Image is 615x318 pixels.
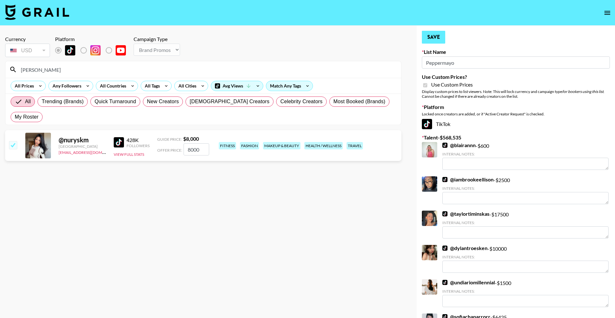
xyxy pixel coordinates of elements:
[263,142,300,149] div: makeup & beauty
[422,112,610,116] div: Locked once creators are added, or if "Active Creator Request" is checked.
[55,44,131,57] div: List locked to TikTok.
[184,143,209,155] input: 8,000
[6,45,49,56] div: USD
[442,176,609,204] div: - $ 2500
[442,186,609,191] div: Internal Notes:
[219,142,236,149] div: fitness
[59,136,106,144] div: @ nuryskm
[49,81,83,91] div: Any Followers
[422,119,610,129] div: TikTok
[442,177,447,182] img: TikTok
[65,45,75,55] img: TikTok
[422,74,610,80] label: Use Custom Prices?
[442,245,609,273] div: - $ 10000
[190,98,269,105] span: [DEMOGRAPHIC_DATA] Creators
[116,45,126,55] img: YouTube
[442,211,609,238] div: - $ 17500
[280,98,323,105] span: Celebrity Creators
[442,280,447,285] img: TikTok
[114,137,124,147] img: TikTok
[347,142,363,149] div: travel
[442,143,447,148] img: TikTok
[442,211,447,216] img: TikTok
[562,89,603,94] em: for bookers using this list
[442,289,609,294] div: Internal Notes:
[15,113,38,121] span: My Roster
[211,81,263,91] div: Avg Views
[422,134,610,141] label: Talent - $ 568,535
[114,152,144,157] button: View Full Stats
[442,142,476,148] a: @blairannn
[442,220,609,225] div: Internal Notes:
[127,137,150,143] div: 428K
[442,279,495,286] a: @undiariomillennial
[304,142,343,149] div: health / wellness
[157,137,182,142] span: Guide Price:
[11,81,35,91] div: All Prices
[442,142,609,170] div: - $ 600
[96,81,127,91] div: All Countries
[134,36,180,42] div: Campaign Type
[59,144,106,149] div: [GEOGRAPHIC_DATA]
[127,143,150,148] div: Followers
[422,89,610,99] div: Display custom prices to list viewers. Note: This will lock currency and campaign type . Cannot b...
[240,142,259,149] div: fashion
[59,149,123,155] a: [EMAIL_ADDRESS][DOMAIN_NAME]
[442,245,488,251] a: @dylantroesken
[422,49,610,55] label: List Name
[333,98,385,105] span: Most Booked (Brands)
[175,81,198,91] div: All Cities
[90,45,101,55] img: Instagram
[94,98,136,105] span: Quick Turnaround
[442,279,609,307] div: - $ 1500
[422,104,610,110] label: Platform
[442,152,609,156] div: Internal Notes:
[5,36,50,42] div: Currency
[442,255,609,259] div: Internal Notes:
[5,4,69,20] img: Grail Talent
[25,98,31,105] span: All
[183,136,199,142] strong: $ 8,000
[442,211,489,217] a: @taylortiminskas
[147,98,179,105] span: New Creators
[157,148,182,153] span: Offer Price:
[422,31,445,44] button: Save
[17,64,397,75] input: Search by User Name
[601,6,614,19] button: open drawer
[141,81,161,91] div: All Tags
[442,246,447,251] img: TikTok
[266,81,313,91] div: Match Any Tags
[442,176,494,183] a: @iambrookeellison
[42,98,84,105] span: Trending (Brands)
[5,42,50,58] div: Currency is locked to USD
[55,36,131,42] div: Platform
[431,81,473,88] span: Use Custom Prices
[422,119,432,129] img: TikTok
